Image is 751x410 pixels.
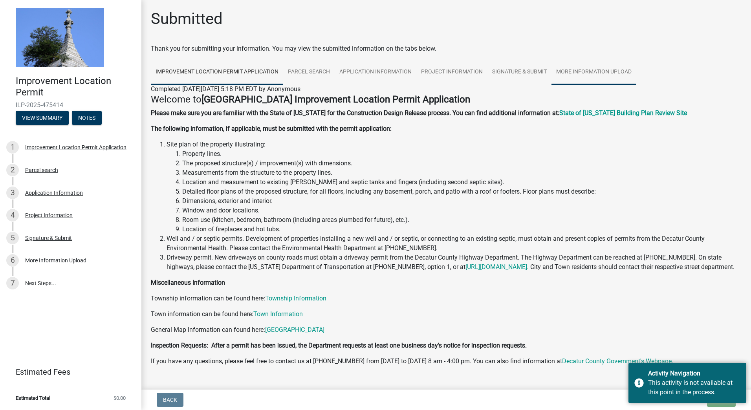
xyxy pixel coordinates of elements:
span: Back [163,397,177,403]
li: Location and measurement to existing [PERSON_NAME] and septic tanks and fingers (including second... [182,178,742,187]
p: General Map Information can found here: [151,325,742,335]
a: State of [US_STATE] Building Plan Review Site [559,109,687,117]
p: Town information can be found here: [151,309,742,319]
a: Decatur County Government's Webpage. [562,357,673,365]
li: Room use (kitchen, bedroom, bathroom (including areas plumbed for future), etc.). [182,215,742,225]
div: 2 [6,164,19,176]
a: Application Information [335,60,416,85]
div: 3 [6,187,19,199]
div: 5 [6,232,19,244]
div: 7 [6,277,19,289]
li: Dimensions, exterior and interior. [182,196,742,206]
li: The proposed structure(s) / improvement(s) with dimensions. [182,159,742,168]
div: Signature & Submit [25,235,72,241]
div: 4 [6,209,19,221]
button: View Summary [16,111,69,125]
li: Window and door locations. [182,206,742,215]
div: This activity is not available at this point in the process. [648,378,740,397]
wm-modal-confirm: Notes [72,115,102,121]
a: [GEOGRAPHIC_DATA] [265,326,324,333]
button: Back [157,393,183,407]
a: Estimated Fees [6,364,129,380]
li: Detailed floor plans of the proposed structure, for all floors, including any basement, porch, an... [182,187,742,196]
a: Township Information [265,295,326,302]
a: More Information Upload [551,60,636,85]
div: 1 [6,141,19,154]
a: Improvement Location Permit Application [151,60,283,85]
a: Signature & Submit [487,60,551,85]
span: ILP-2025-475414 [16,101,126,109]
span: Completed [DATE][DATE] 5:18 PM EDT by Anonymous [151,85,300,93]
li: Site plan of the property illustrating: [167,140,742,234]
div: Improvement Location Permit Application [25,145,126,150]
a: Project Information [416,60,487,85]
li: Well and / or septic permits. Development of properties installing a new well and / or septic, or... [167,234,742,253]
h1: Submitted [151,9,223,28]
strong: [GEOGRAPHIC_DATA] Improvement Location Permit Application [201,94,470,105]
div: Parcel search [25,167,58,173]
span: $0.00 [114,395,126,401]
a: Town Information [253,310,303,318]
div: Project Information [25,212,73,218]
button: Notes [72,111,102,125]
h4: Welcome to [151,94,742,105]
div: 6 [6,254,19,267]
h4: Improvement Location Permit [16,75,135,98]
li: Property lines. [182,149,742,159]
div: Activity Navigation [648,369,740,378]
p: If you have any questions, please feel free to contact us at [PHONE_NUMBER] from [DATE] to [DATE]... [151,357,742,366]
strong: Miscellaneous Information [151,279,225,286]
span: Estimated Total [16,395,50,401]
div: Application Information [25,190,83,196]
a: [URL][DOMAIN_NAME] [465,263,527,271]
strong: Inspection Requests: After a permit has been issued, the Department requests at least one busines... [151,342,527,349]
li: Location of fireplaces and hot tubs. [182,225,742,234]
strong: Please make sure you are familiar with the State of [US_STATE] for the Construction Design Releas... [151,109,559,117]
a: Parcel search [283,60,335,85]
div: Thank you for submitting your information. You may view the submitted information on the tabs below. [151,44,742,53]
li: Driveway permit. New driveways on county roads must obtain a driveway permit from the Decatur Cou... [167,253,742,272]
img: Decatur County, Indiana [16,8,104,67]
strong: The following information, if applicable, must be submitted with the permit application: [151,125,392,132]
p: Township information can be found here: [151,294,742,303]
div: More Information Upload [25,258,86,263]
wm-modal-confirm: Summary [16,115,69,121]
li: Measurements from the structure to the property lines. [182,168,742,178]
